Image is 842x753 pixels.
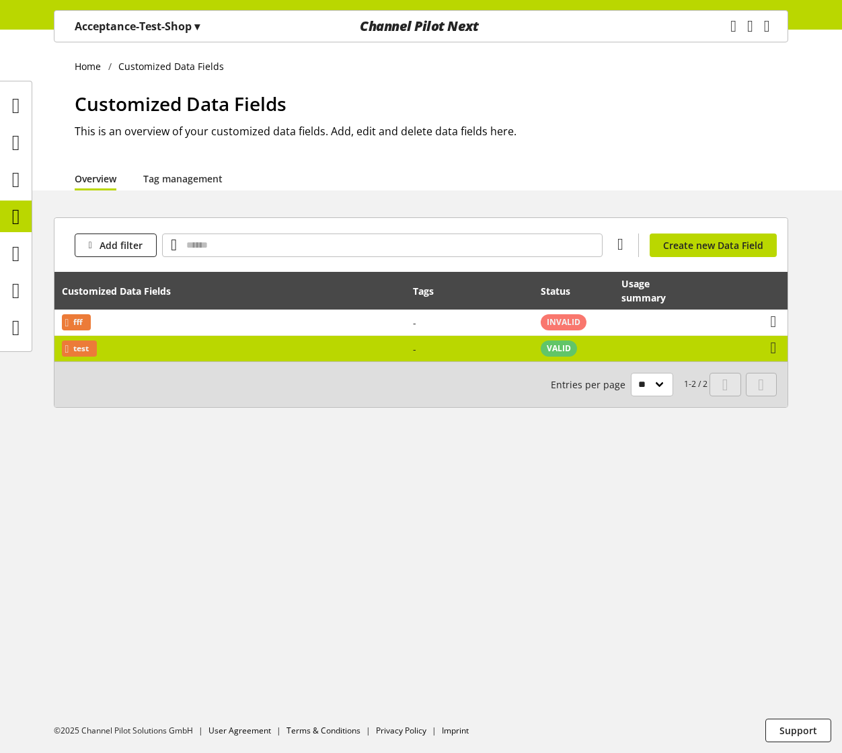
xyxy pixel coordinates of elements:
span: Customized Data Fields [75,91,286,116]
p: Acceptance-Test-Shop [75,18,200,34]
span: Create new Data Field [663,238,763,252]
span: test [73,340,89,357]
a: Create new Data Field [650,234,777,257]
a: Imprint [442,725,469,736]
div: Usage summary [621,277,698,305]
span: Add filter [100,238,143,252]
li: ©2025 Channel Pilot Solutions GmbH [54,725,208,737]
div: Tags [413,284,434,298]
span: Entries per page [551,378,631,392]
span: ▾ [194,19,200,34]
a: Tag management [143,172,223,186]
a: Privacy Policy [376,725,426,736]
span: VALID [547,343,571,355]
span: fff [73,314,83,330]
h2: This is an overview of your customized data fields. Add, edit and delete data fields here. [75,123,788,139]
button: Support [765,719,831,742]
span: INVALID [547,316,580,328]
span: Support [779,723,817,738]
a: User Agreement [208,725,271,736]
span: - [413,316,416,329]
a: Terms & Conditions [286,725,360,736]
a: Home [75,59,108,73]
span: - [413,343,416,355]
div: Customized Data Fields [62,284,184,298]
div: Status [541,284,584,298]
nav: main navigation [54,10,788,42]
small: 1-2 / 2 [551,373,707,396]
button: Add filter [75,234,157,257]
a: Overview [75,172,116,186]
